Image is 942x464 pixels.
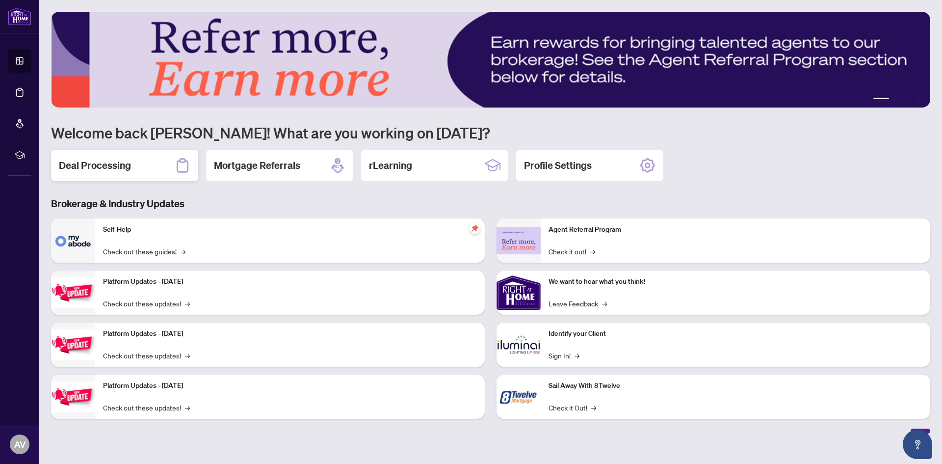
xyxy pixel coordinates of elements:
img: Agent Referral Program [497,227,541,254]
span: → [575,350,579,361]
h2: Deal Processing [59,159,131,172]
img: Platform Updates - July 8, 2025 [51,329,95,360]
img: Platform Updates - June 23, 2025 [51,382,95,412]
a: Check it Out!→ [549,402,596,413]
p: Identify your Client [549,328,922,339]
span: AV [14,437,26,451]
p: Platform Updates - [DATE] [103,381,477,391]
p: Self-Help [103,224,477,235]
a: Sign In!→ [549,350,579,361]
span: pushpin [469,222,481,234]
a: Check out these updates!→ [103,298,190,309]
a: Check it out!→ [549,246,595,257]
span: → [185,298,190,309]
span: → [591,402,596,413]
h1: Welcome back [PERSON_NAME]! What are you working on [DATE]? [51,123,930,142]
img: Self-Help [51,218,95,263]
img: Sail Away With 8Twelve [497,375,541,419]
a: Leave Feedback→ [549,298,607,309]
a: Check out these updates!→ [103,402,190,413]
img: logo [8,7,31,26]
span: → [181,246,185,257]
a: Check out these guides!→ [103,246,185,257]
p: Sail Away With 8Twelve [549,381,922,391]
p: Platform Updates - [DATE] [103,276,477,287]
p: We want to hear what you think! [549,276,922,287]
button: 1 [873,98,889,102]
h2: Mortgage Referrals [214,159,300,172]
button: 2 [893,98,897,102]
img: Platform Updates - July 21, 2025 [51,277,95,308]
span: → [185,402,190,413]
img: We want to hear what you think! [497,271,541,315]
a: Check out these updates!→ [103,350,190,361]
span: → [590,246,595,257]
span: → [185,350,190,361]
span: → [602,298,607,309]
p: Platform Updates - [DATE] [103,328,477,339]
button: Open asap [903,430,932,459]
h3: Brokerage & Industry Updates [51,197,930,211]
h2: Profile Settings [524,159,592,172]
h2: rLearning [369,159,412,172]
button: 5 [916,98,920,102]
img: Slide 0 [51,12,930,108]
img: Identify your Client [497,323,541,367]
button: 4 [909,98,913,102]
button: 3 [901,98,905,102]
p: Agent Referral Program [549,224,922,235]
